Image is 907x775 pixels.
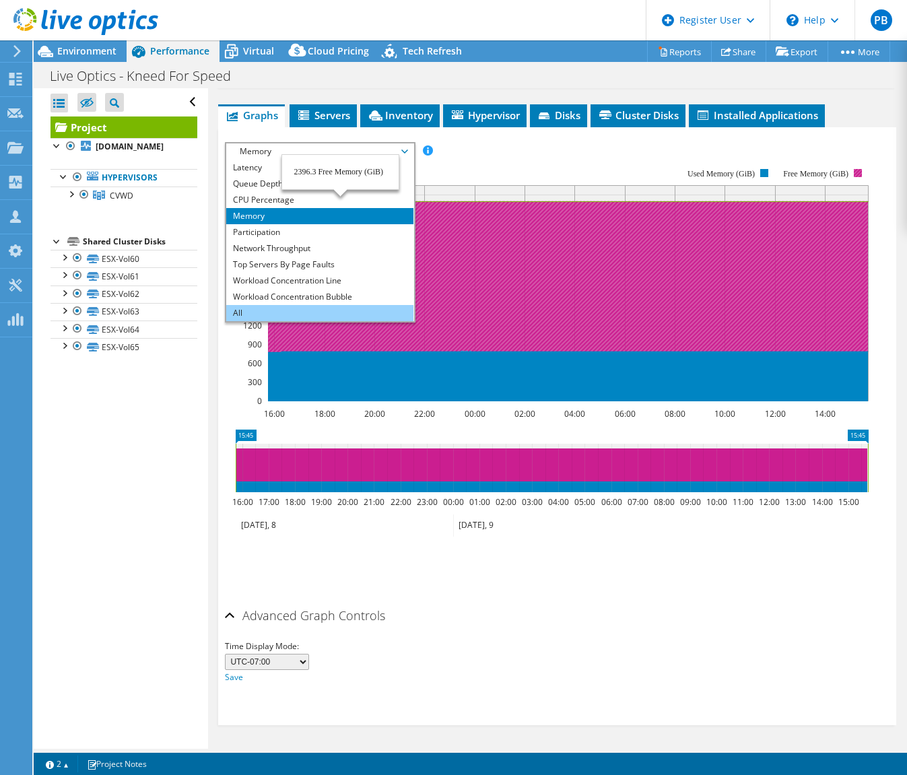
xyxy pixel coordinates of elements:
span: PB [871,9,892,31]
span: Memory [233,143,406,160]
li: CPU Percentage [226,192,413,208]
span: Servers [296,108,350,122]
text: 08:00 [665,408,685,419]
a: Hypervisors [51,169,197,187]
svg: \n [786,14,799,26]
li: Queue Depth [226,176,413,192]
li: Top Servers By Page Faults [226,257,413,273]
span: CVWD [110,190,133,201]
text: 1200 [243,320,262,331]
a: CVWD [51,187,197,204]
text: Used Memory (GiB) [687,169,755,178]
a: ESX-Vol61 [51,267,197,285]
text: 12:00 [765,408,786,419]
text: 02:00 [496,496,516,508]
text: Free Memory (GiB) [784,169,849,178]
text: 00:00 [443,496,464,508]
text: 04:00 [564,408,585,419]
div: Shared Cluster Disks [83,234,197,250]
text: 18:00 [285,496,306,508]
text: 19:00 [311,496,332,508]
text: 15:00 [838,496,859,508]
text: 600 [248,358,262,369]
span: Graphs [225,108,278,122]
a: More [828,41,890,62]
a: 2 [36,755,78,772]
li: Participation [226,224,413,240]
text: 20:00 [364,408,385,419]
li: Network Throughput [226,240,413,257]
a: ESX-Vol64 [51,321,197,338]
text: 23:00 [417,496,438,508]
span: Cloud Pricing [308,44,369,57]
text: 22:00 [414,408,435,419]
text: 0 [257,395,262,407]
text: 09:00 [680,496,701,508]
span: Virtual [243,44,274,57]
text: 16:00 [264,408,285,419]
text: 03:00 [522,496,543,508]
li: All [226,305,413,321]
text: 06:00 [615,408,636,419]
span: Time Display Mode: [225,640,299,652]
text: 11:00 [733,496,753,508]
a: Reports [647,41,712,62]
span: Disks [537,108,580,122]
text: 07:00 [628,496,648,508]
text: 10:00 [714,408,735,419]
text: 18:00 [314,408,335,419]
span: Performance [150,44,209,57]
h1: Live Optics - Kneed For Speed [44,69,252,83]
text: 01:00 [469,496,490,508]
text: 04:00 [548,496,569,508]
b: [DOMAIN_NAME] [96,141,164,152]
span: Installed Applications [696,108,818,122]
li: Workload Concentration Bubble [226,289,413,305]
span: Environment [57,44,116,57]
a: ESX-Vol60 [51,250,197,267]
text: 05:00 [574,496,595,508]
text: 13:00 [785,496,806,508]
text: 06:00 [601,496,622,508]
text: 12:00 [759,496,780,508]
span: Inventory [367,108,433,122]
a: ESX-Vol62 [51,285,197,303]
text: 14:00 [815,408,836,419]
span: Tech Refresh [403,44,462,57]
span: Cluster Disks [597,108,679,122]
a: Project [51,116,197,138]
a: Project Notes [77,755,156,772]
text: 00:00 [465,408,485,419]
a: Export [766,41,828,62]
li: Latency [226,160,413,176]
text: 17:00 [259,496,279,508]
span: Hypervisor [450,108,520,122]
text: 20:00 [337,496,358,508]
text: 16:00 [232,496,253,508]
li: Memory [226,208,413,224]
text: 02:00 [514,408,535,419]
a: ESX-Vol65 [51,338,197,356]
a: [DOMAIN_NAME] [51,138,197,156]
text: 300 [248,376,262,388]
text: 21:00 [364,496,384,508]
a: ESX-Vol63 [51,303,197,321]
li: Workload Concentration Line [226,273,413,289]
a: Share [711,41,766,62]
text: 08:00 [654,496,675,508]
text: 10:00 [706,496,727,508]
text: 14:00 [812,496,833,508]
h2: Advanced Graph Controls [225,602,385,629]
text: 22:00 [391,496,411,508]
text: 900 [248,339,262,350]
a: Save [225,671,243,683]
